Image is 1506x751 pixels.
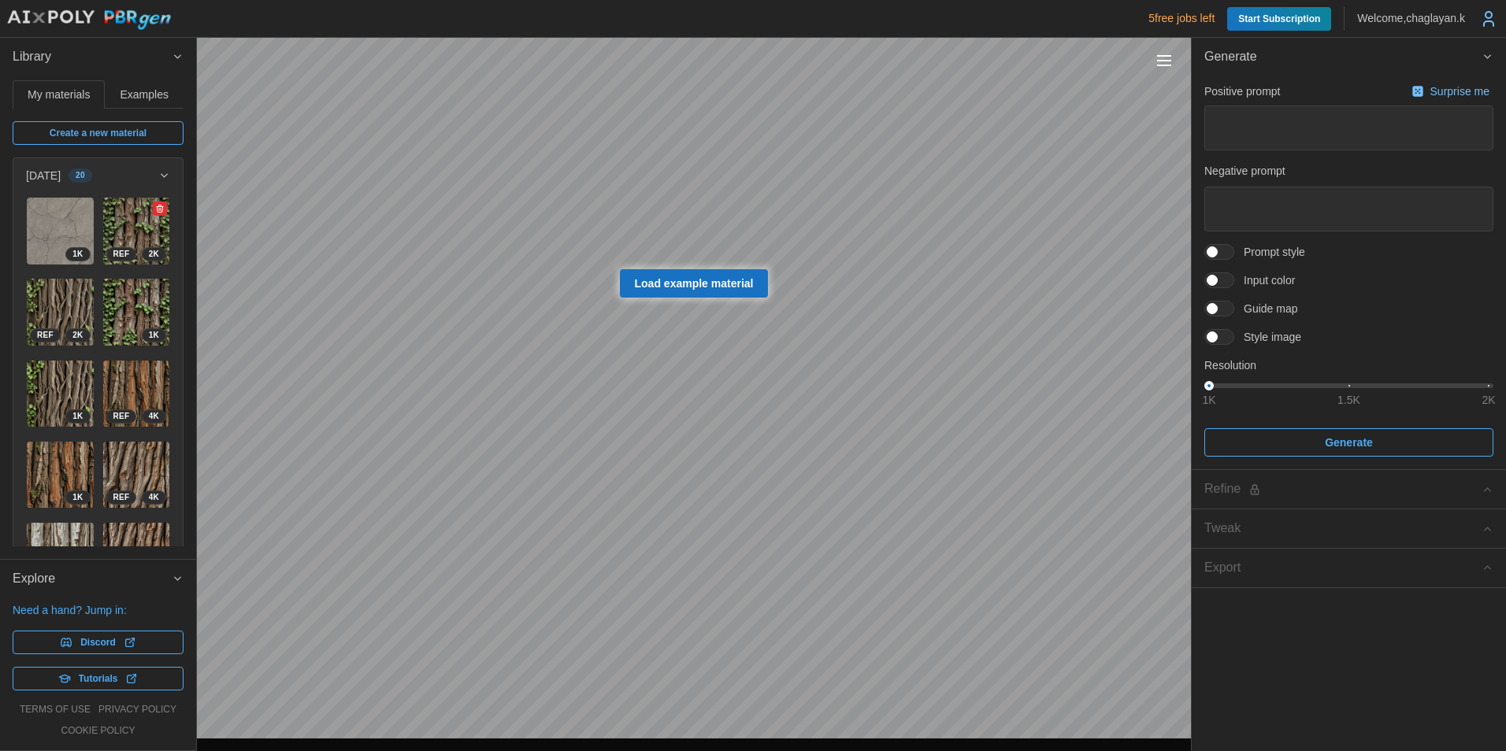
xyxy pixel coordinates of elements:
[1204,509,1482,548] span: Tweak
[6,9,172,31] img: AIxPoly PBRgen
[72,491,83,504] span: 1 K
[1204,163,1493,179] p: Negative prompt
[13,158,183,193] button: [DATE]20
[1238,7,1320,31] span: Start Subscription
[13,667,184,690] a: Tutorials
[102,360,171,428] a: dTeQadowTXlcbMAvAxm64KREF
[50,122,147,144] span: Create a new material
[102,522,171,590] a: eBEHnsour6WBTdZTifwU1K
[37,329,54,342] span: REF
[1148,10,1215,26] p: 5 free jobs left
[13,560,172,598] span: Explore
[1430,83,1493,99] p: Surprise me
[113,410,130,423] span: REF
[13,602,184,618] p: Need a hand? Jump in:
[1325,429,1373,456] span: Generate
[1408,80,1493,102] button: Surprise me
[72,329,83,342] span: 2 K
[26,197,95,265] a: 8s8QVoE8RZuRbsTDdDgr1K
[72,248,83,261] span: 1 K
[1234,329,1301,345] span: Style image
[149,491,159,504] span: 4 K
[26,278,95,346] a: UJaNZm4qeRssMbTFjRKF2KREF
[61,724,135,738] a: cookie policy
[102,197,171,265] a: DAQ5InRY0cg5pz08AGQP2KREF
[13,121,184,145] a: Create a new material
[1204,428,1493,457] button: Generate
[26,168,61,183] p: [DATE]
[1192,76,1506,470] div: Generate
[28,89,90,100] span: My materials
[20,703,91,716] a: terms of use
[1234,301,1297,316] span: Guide map
[149,410,159,423] span: 4 K
[149,248,159,261] span: 2 K
[149,329,159,342] span: 1 K
[98,703,176,716] a: privacy policy
[13,38,172,76] span: Library
[113,248,130,261] span: REF
[1192,470,1506,509] button: Refine
[80,631,116,653] span: Discord
[26,360,95,428] a: s1aoOx9zUa7qdtig90NB1K
[1204,357,1493,373] p: Resolution
[27,442,94,509] img: vKgPYq2NhHJRI1GEn4q3
[27,361,94,427] img: s1aoOx9zUa7qdtig90NB
[1357,10,1465,26] p: Welcome, chaglayan.k
[1192,509,1506,548] button: Tweak
[27,523,94,590] img: wbydgOJVkL4D2lyo4SQl
[76,169,85,182] span: 20
[113,491,130,504] span: REF
[1227,7,1331,31] a: Start Subscription
[121,89,169,100] span: Examples
[13,631,184,654] a: Discord
[1204,479,1482,499] div: Refine
[1192,38,1506,76] button: Generate
[26,441,95,509] a: vKgPYq2NhHJRI1GEn4q31K
[1204,83,1280,99] p: Positive prompt
[102,278,171,346] a: foPSMofo3JtMOLtGy7dD1K
[1234,272,1295,288] span: Input color
[27,198,94,265] img: 8s8QVoE8RZuRbsTDdDgr
[1204,549,1482,587] span: Export
[1192,549,1506,587] button: Export
[79,668,118,690] span: Tutorials
[103,361,170,427] img: dTeQadowTXlcbMAvAxm6
[1204,38,1482,76] span: Generate
[103,523,170,590] img: eBEHnsour6WBTdZTifwU
[72,410,83,423] span: 1 K
[103,442,170,509] img: gqRrMIHTi00WKBejd9hK
[1234,244,1305,260] span: Prompt style
[102,441,171,509] a: gqRrMIHTi00WKBejd9hK4KREF
[620,269,769,298] a: Load example material
[103,279,170,346] img: foPSMofo3JtMOLtGy7dD
[103,198,170,265] img: DAQ5InRY0cg5pz08AGQP
[27,279,94,346] img: UJaNZm4qeRssMbTFjRKF
[1153,50,1175,72] button: Toggle viewport controls
[635,270,754,297] span: Load example material
[26,522,95,590] a: wbydgOJVkL4D2lyo4SQl4KREF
